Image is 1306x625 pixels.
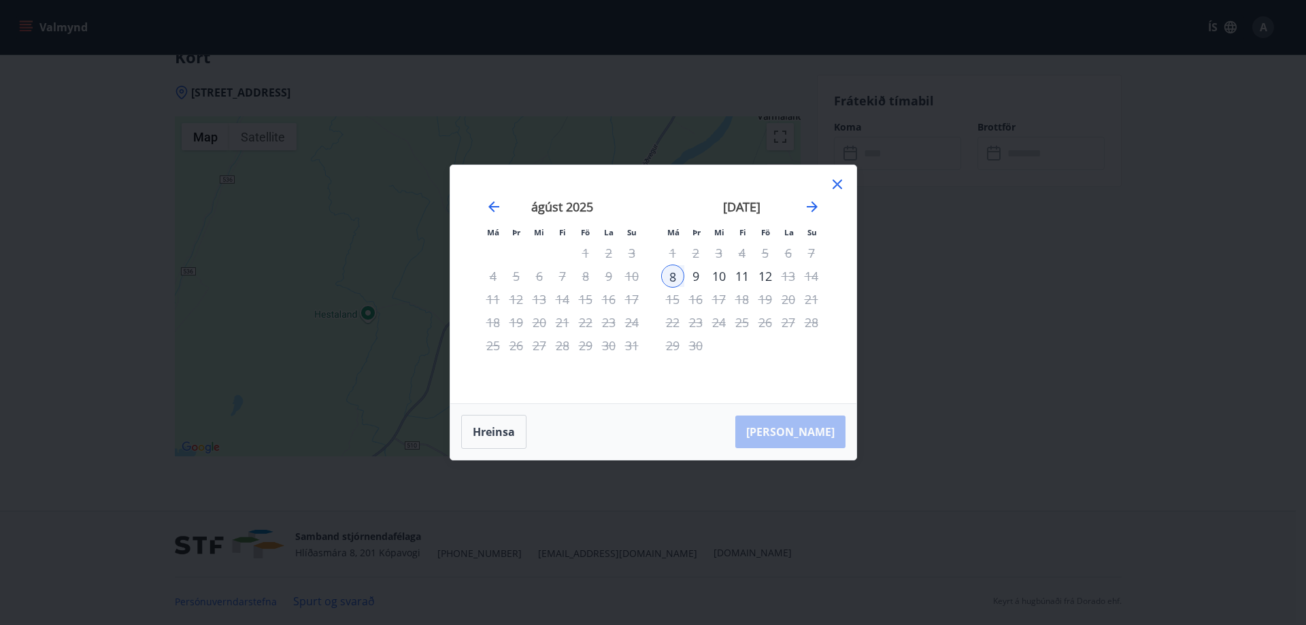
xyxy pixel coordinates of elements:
[620,311,643,334] td: Not available. sunnudagur, 24. ágúst 2025
[620,288,643,311] td: Not available. sunnudagur, 17. ágúst 2025
[754,241,777,265] td: Not available. föstudagur, 5. september 2025
[551,311,574,334] td: Not available. fimmtudagur, 21. ágúst 2025
[551,334,574,357] td: Not available. fimmtudagur, 28. ágúst 2025
[754,288,777,311] td: Not available. föstudagur, 19. september 2025
[661,265,684,288] td: Selected as start date. mánudagur, 8. september 2025
[754,265,777,288] td: Choose föstudagur, 12. september 2025 as your check-out date. It’s available.
[559,227,566,237] small: Fi
[528,288,551,311] td: Not available. miðvikudagur, 13. ágúst 2025
[684,311,707,334] td: Not available. þriðjudagur, 23. september 2025
[620,265,643,288] td: Not available. sunnudagur, 10. ágúst 2025
[754,265,777,288] div: Aðeins útritun í boði
[597,265,620,288] td: Not available. laugardagur, 9. ágúst 2025
[692,227,701,237] small: Þr
[574,334,597,357] div: Aðeins útritun í boði
[574,288,597,311] td: Not available. föstudagur, 15. ágúst 2025
[574,241,597,265] td: Not available. föstudagur, 1. ágúst 2025
[707,265,731,288] td: Choose miðvikudagur, 10. september 2025 as your check-out date. It’s available.
[707,288,731,311] td: Not available. miðvikudagur, 17. september 2025
[505,265,528,288] td: Not available. þriðjudagur, 5. ágúst 2025
[800,265,823,288] td: Not available. sunnudagur, 14. september 2025
[627,227,637,237] small: Su
[723,199,760,215] strong: [DATE]
[707,241,731,265] td: Not available. miðvikudagur, 3. september 2025
[684,288,707,311] td: Not available. þriðjudagur, 16. september 2025
[807,227,817,237] small: Su
[754,311,777,334] td: Not available. föstudagur, 26. september 2025
[482,311,505,334] td: Not available. mánudagur, 18. ágúst 2025
[661,311,684,334] td: Not available. mánudagur, 22. september 2025
[467,182,840,387] div: Calendar
[684,241,707,265] td: Not available. þriðjudagur, 2. september 2025
[800,241,823,265] td: Not available. sunnudagur, 7. september 2025
[684,334,707,357] td: Not available. þriðjudagur, 30. september 2025
[684,265,707,288] td: Choose þriðjudagur, 9. september 2025 as your check-out date. It’s available.
[731,241,754,265] div: Aðeins útritun í boði
[777,288,800,311] td: Not available. laugardagur, 20. september 2025
[551,288,574,311] td: Not available. fimmtudagur, 14. ágúst 2025
[531,199,593,215] strong: ágúst 2025
[597,288,620,311] td: Not available. laugardagur, 16. ágúst 2025
[684,265,707,288] div: 9
[731,265,754,288] td: Choose fimmtudagur, 11. september 2025 as your check-out date. It’s available.
[574,334,597,357] td: Not available. föstudagur, 29. ágúst 2025
[661,265,684,288] div: 8
[620,334,643,357] td: Not available. sunnudagur, 31. ágúst 2025
[597,241,620,265] td: Not available. laugardagur, 2. ágúst 2025
[731,288,754,311] div: Aðeins útritun í boði
[707,311,731,334] td: Not available. miðvikudagur, 24. september 2025
[505,311,528,334] td: Not available. þriðjudagur, 19. ágúst 2025
[528,265,551,288] td: Not available. miðvikudagur, 6. ágúst 2025
[486,199,502,215] div: Move backward to switch to the previous month.
[597,311,620,334] td: Not available. laugardagur, 23. ágúst 2025
[761,227,770,237] small: Fö
[604,227,614,237] small: La
[574,265,597,288] td: Not available. föstudagur, 8. ágúst 2025
[482,334,505,357] td: Not available. mánudagur, 25. ágúst 2025
[482,288,505,311] td: Not available. mánudagur, 11. ágúst 2025
[661,334,684,357] td: Not available. mánudagur, 29. september 2025
[505,334,528,357] td: Not available. þriðjudagur, 26. ágúst 2025
[731,241,754,265] td: Not available. fimmtudagur, 4. september 2025
[804,199,820,215] div: Move forward to switch to the next month.
[534,227,544,237] small: Mi
[528,311,551,334] td: Not available. miðvikudagur, 20. ágúst 2025
[661,241,684,265] td: Not available. mánudagur, 1. september 2025
[731,311,754,334] td: Not available. fimmtudagur, 25. september 2025
[667,227,680,237] small: Má
[505,288,528,311] td: Not available. þriðjudagur, 12. ágúst 2025
[777,265,800,288] td: Not available. laugardagur, 13. september 2025
[714,227,724,237] small: Mi
[461,415,526,449] button: Hreinsa
[512,227,520,237] small: Þr
[581,227,590,237] small: Fö
[620,241,643,265] td: Not available. sunnudagur, 3. ágúst 2025
[800,311,823,334] td: Not available. sunnudagur, 28. september 2025
[731,288,754,311] td: Not available. fimmtudagur, 18. september 2025
[777,311,800,334] td: Not available. laugardagur, 27. september 2025
[528,334,551,357] td: Not available. miðvikudagur, 27. ágúst 2025
[487,227,499,237] small: Má
[731,265,754,288] div: 11
[707,265,731,288] div: 10
[800,288,823,311] td: Not available. sunnudagur, 21. september 2025
[784,227,794,237] small: La
[597,334,620,357] td: Not available. laugardagur, 30. ágúst 2025
[661,288,684,311] td: Not available. mánudagur, 15. september 2025
[482,265,505,288] td: Not available. mánudagur, 4. ágúst 2025
[777,241,800,265] td: Not available. laugardagur, 6. september 2025
[551,265,574,288] td: Not available. fimmtudagur, 7. ágúst 2025
[574,311,597,334] td: Not available. föstudagur, 22. ágúst 2025
[739,227,746,237] small: Fi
